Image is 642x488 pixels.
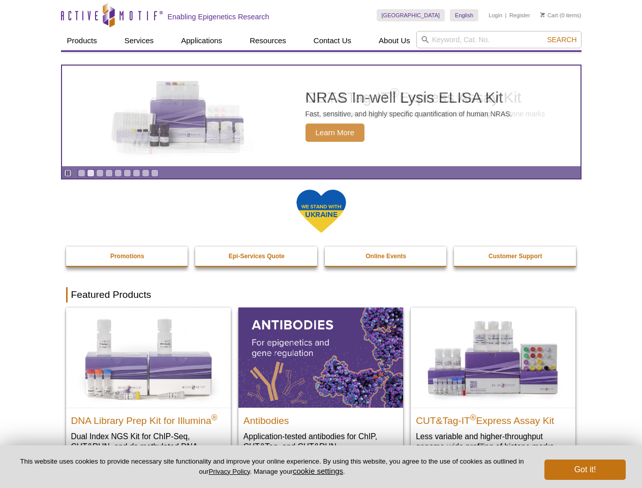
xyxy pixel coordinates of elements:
img: DNA Library Prep Kit for Illumina [66,308,231,407]
a: Toggle autoplay [64,169,72,177]
span: Search [547,36,576,44]
a: NRAS In-well Lysis ELISA Kit NRAS In-well Lysis ELISA Kit Fast, sensitive, and highly specific qu... [62,66,580,166]
a: Resources [243,31,292,50]
strong: Epi-Services Quote [229,253,285,260]
button: cookie settings [293,467,343,475]
strong: Customer Support [488,253,542,260]
a: Register [509,12,530,19]
a: Services [118,31,160,50]
h2: Enabling Epigenetics Research [168,12,269,21]
a: Go to slide 2 [87,169,95,177]
img: CUT&Tag-IT® Express Assay Kit [411,308,575,407]
h2: DNA Library Prep Kit for Illumina [71,411,226,426]
img: Your Cart [540,12,545,17]
a: Login [488,12,502,19]
sup: ® [470,413,476,421]
a: All Antibodies Antibodies Application-tested antibodies for ChIP, CUT&Tag, and CUT&RUN. [238,308,403,462]
a: Promotions [66,247,189,266]
h2: Featured Products [66,287,576,302]
h2: NRAS In-well Lysis ELISA Kit [305,90,512,105]
li: | [505,9,507,21]
a: Contact Us [308,31,357,50]
img: We Stand With Ukraine [296,189,347,234]
strong: Online Events [365,253,406,260]
a: Go to slide 4 [105,169,113,177]
a: DNA Library Prep Kit for Illumina DNA Library Prep Kit for Illumina® Dual Index NGS Kit for ChIP-... [66,308,231,472]
p: This website uses cookies to provide necessary site functionality and improve your online experie... [16,457,528,476]
a: English [450,9,478,21]
p: Application-tested antibodies for ChIP, CUT&Tag, and CUT&RUN. [243,431,398,452]
a: Go to slide 3 [96,169,104,177]
a: Privacy Policy [208,468,250,475]
strong: Promotions [110,253,144,260]
a: Epi-Services Quote [195,247,318,266]
a: CUT&Tag-IT® Express Assay Kit CUT&Tag-IT®Express Assay Kit Less variable and higher-throughput ge... [411,308,575,462]
a: [GEOGRAPHIC_DATA] [377,9,445,21]
a: Applications [175,31,228,50]
img: NRAS In-well Lysis ELISA Kit [102,81,255,151]
input: Keyword, Cat. No. [416,31,582,48]
a: Cart [540,12,558,19]
p: Dual Index NGS Kit for ChIP-Seq, CUT&RUN, and ds methylated DNA assays. [71,431,226,462]
a: Go to slide 7 [133,169,140,177]
a: Products [61,31,103,50]
a: Go to slide 8 [142,169,149,177]
a: Go to slide 1 [78,169,85,177]
a: Go to slide 5 [114,169,122,177]
h2: Antibodies [243,411,398,426]
a: Go to slide 6 [124,169,131,177]
a: Customer Support [454,247,577,266]
span: Learn More [305,124,365,142]
a: Online Events [325,247,448,266]
li: (0 items) [540,9,582,21]
button: Search [544,35,579,44]
img: All Antibodies [238,308,403,407]
button: Got it! [544,460,626,480]
h2: CUT&Tag-IT Express Assay Kit [416,411,570,426]
a: About Us [373,31,416,50]
a: Go to slide 9 [151,169,159,177]
sup: ® [211,413,218,421]
p: Fast, sensitive, and highly specific quantification of human NRAS. [305,109,512,118]
article: NRAS In-well Lysis ELISA Kit [62,66,580,166]
p: Less variable and higher-throughput genome-wide profiling of histone marks​. [416,431,570,452]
